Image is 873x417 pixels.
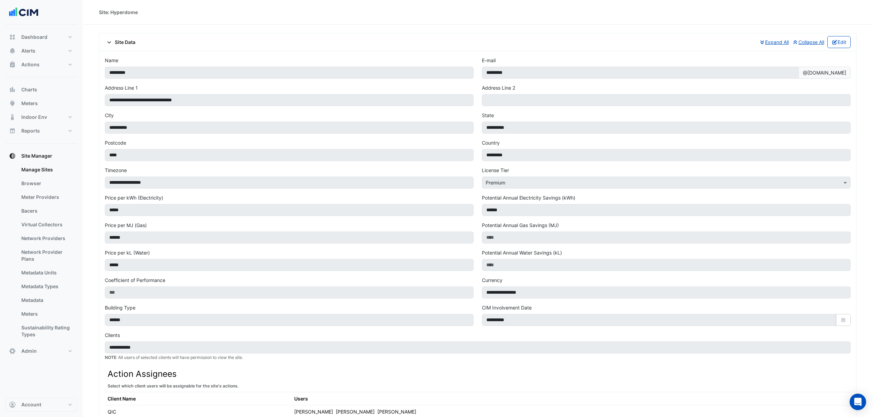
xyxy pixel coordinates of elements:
label: Address Line 2 [482,84,515,91]
button: Charts [5,83,77,97]
a: Network Providers [16,232,77,245]
label: Timezone [105,167,127,174]
h3: Action Assignees [108,369,848,379]
button: Meters [5,97,77,110]
button: Expand All [759,36,789,48]
app-icon: Site Manager [9,153,16,159]
a: Meter Providers [16,190,77,204]
span: Indoor Env [21,114,47,121]
label: Potential Annual Water Savings (kL) [482,249,562,256]
label: License Tier [482,167,509,174]
div: Site Manager [5,163,77,344]
strong: NOTE [105,355,116,360]
span: Site Data [105,38,135,46]
label: Currency [482,277,502,284]
button: Account [5,398,77,412]
app-icon: Indoor Env [9,114,16,121]
div: [PERSON_NAME] [336,408,375,415]
span: Alerts [21,47,35,54]
div: Site: Hyperdome [99,9,138,16]
a: Metadata [16,293,77,307]
label: Price per kL (Water) [105,249,150,256]
span: Reports [21,127,40,134]
button: Alerts [5,44,77,58]
label: Coefficient of Performance [105,277,165,284]
span: @[DOMAIN_NAME] [798,67,851,79]
button: Actions [5,58,77,71]
span: Actions [21,61,40,68]
a: Network Provider Plans [16,245,77,266]
button: Dashboard [5,30,77,44]
label: Potential Annual Gas Savings (MJ) [482,222,559,229]
label: Postcode [105,139,126,146]
a: Browser [16,177,77,190]
app-icon: Admin [9,348,16,354]
button: Edit [827,36,851,48]
label: Name [105,57,118,64]
div: Open Intercom Messenger [850,394,866,410]
app-icon: Charts [9,86,16,93]
span: Dashboard [21,34,47,41]
app-icon: Meters [9,100,16,107]
span: Charts [21,86,37,93]
a: Metadata Units [16,266,77,280]
button: Collapse All [792,36,825,48]
span: Site Manager [21,153,52,159]
button: Reports [5,124,77,138]
label: CIM Involvement Date [482,304,532,311]
span: Account [21,401,41,408]
a: Metadata Types [16,280,77,293]
a: Virtual Collectors [16,218,77,232]
div: QIC [108,408,116,415]
button: Site Manager [5,149,77,163]
img: Company Logo [8,5,39,19]
app-icon: Alerts [9,47,16,54]
label: Clients [105,331,120,339]
label: Price per MJ (Gas) [105,222,147,229]
button: Indoor Env [5,110,77,124]
div: [PERSON_NAME] [294,408,333,415]
a: Meters [16,307,77,321]
span: Meters [21,100,38,107]
th: Client Name [105,392,291,405]
label: City [105,112,114,119]
label: E-mail [482,57,496,64]
label: Building Type [105,304,135,311]
th: Users [291,392,664,405]
small: Select which client users will be assignable for the site's actions. [108,383,239,388]
app-icon: Dashboard [9,34,16,41]
span: Admin [21,348,37,354]
a: Manage Sites [16,163,77,177]
label: Price per kWh (Electricity) [105,194,163,201]
div: [PERSON_NAME] [377,408,416,415]
label: State [482,112,494,119]
app-icon: Actions [9,61,16,68]
label: Address Line 1 [105,84,138,91]
button: Admin [5,344,77,358]
a: Bacers [16,204,77,218]
a: Sustainability Rating Types [16,321,77,341]
small: : All users of selected clients will have permission to view the site. [105,355,243,360]
app-icon: Reports [9,127,16,134]
label: Country [482,139,500,146]
label: Potential Annual Electricity Savings (kWh) [482,194,575,201]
